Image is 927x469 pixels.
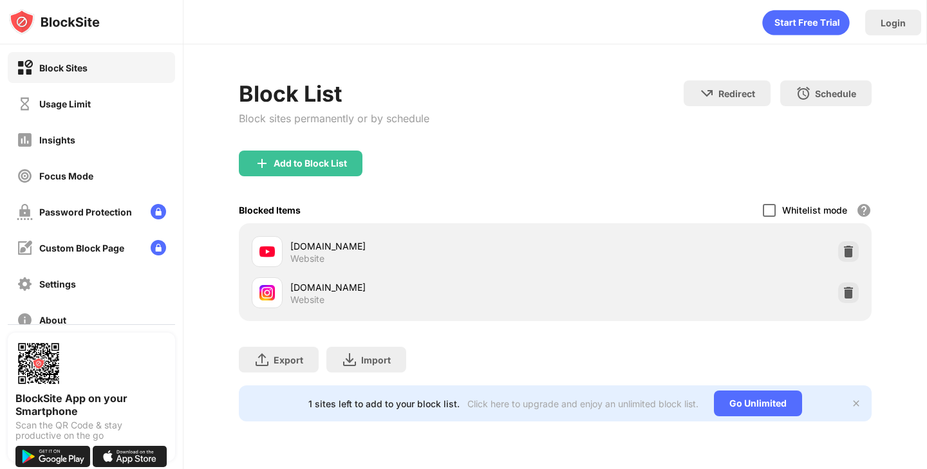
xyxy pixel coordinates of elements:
div: Whitelist mode [782,205,847,216]
div: Block sites permanently or by schedule [239,112,429,125]
div: Settings [39,279,76,290]
img: about-off.svg [17,312,33,328]
div: Export [274,354,303,365]
div: BlockSite App on your Smartphone [15,392,167,418]
img: lock-menu.svg [151,204,166,219]
div: Schedule [815,88,856,99]
img: settings-off.svg [17,276,33,292]
img: download-on-the-app-store.svg [93,446,167,467]
div: Redirect [718,88,755,99]
div: [DOMAIN_NAME] [290,239,555,253]
div: About [39,315,66,326]
div: Click here to upgrade and enjoy an unlimited block list. [467,398,698,409]
img: insights-off.svg [17,132,33,148]
div: Insights [39,134,75,145]
img: block-on.svg [17,60,33,76]
img: favicons [259,285,275,300]
div: Usage Limit [39,98,91,109]
img: favicons [259,244,275,259]
img: time-usage-off.svg [17,96,33,112]
div: Login [881,17,906,28]
div: [DOMAIN_NAME] [290,280,555,294]
img: lock-menu.svg [151,240,166,255]
div: Go Unlimited [714,391,802,416]
img: get-it-on-google-play.svg [15,446,90,467]
div: Password Protection [39,207,132,217]
img: customize-block-page-off.svg [17,240,33,256]
img: options-page-qr-code.png [15,340,62,387]
div: Website [290,253,324,264]
div: 1 sites left to add to your block list. [308,398,460,409]
div: Add to Block List [274,158,347,169]
div: Custom Block Page [39,243,124,253]
div: Block Sites [39,62,88,73]
img: focus-off.svg [17,168,33,184]
img: password-protection-off.svg [17,204,33,220]
div: animation [762,10,850,35]
div: Scan the QR Code & stay productive on the go [15,420,167,441]
div: Focus Mode [39,170,93,181]
div: Blocked Items [239,205,301,216]
div: Block List [239,80,429,107]
img: logo-blocksite.svg [9,9,100,35]
img: x-button.svg [851,398,861,409]
div: Website [290,294,324,306]
div: Import [361,354,391,365]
